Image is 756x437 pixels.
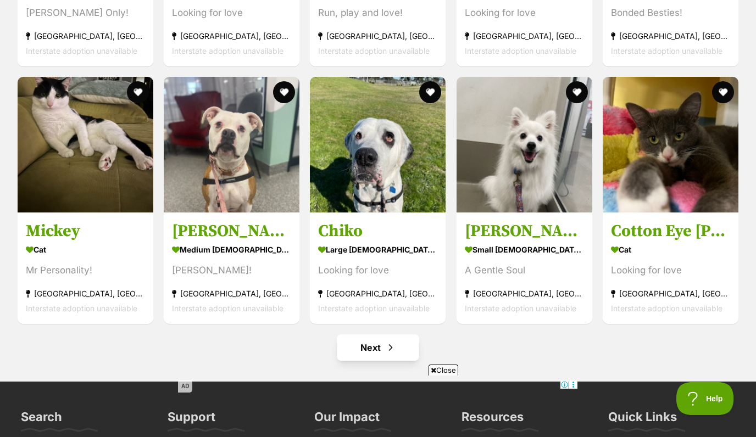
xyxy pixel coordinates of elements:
div: A Gentle Soul [465,262,584,277]
a: Chiko large [DEMOGRAPHIC_DATA] Dog Looking for love [GEOGRAPHIC_DATA], [GEOGRAPHIC_DATA] Intersta... [310,212,446,323]
img: Kai [457,77,592,212]
div: [GEOGRAPHIC_DATA], [GEOGRAPHIC_DATA] [318,29,437,43]
a: Next page [337,334,419,361]
img: Sandra [164,77,299,212]
a: [PERSON_NAME] small [DEMOGRAPHIC_DATA] Dog A Gentle Soul [GEOGRAPHIC_DATA], [GEOGRAPHIC_DATA] Int... [457,212,592,323]
div: large [DEMOGRAPHIC_DATA] Dog [318,241,437,257]
div: [GEOGRAPHIC_DATA], [GEOGRAPHIC_DATA] [465,285,584,300]
div: small [DEMOGRAPHIC_DATA] Dog [465,241,584,257]
div: [GEOGRAPHIC_DATA], [GEOGRAPHIC_DATA] [26,285,145,300]
span: Interstate adoption unavailable [611,303,722,312]
img: Mickey [18,77,153,212]
button: favourite [273,81,295,103]
img: Chiko [310,77,446,212]
button: favourite [420,81,442,103]
span: Interstate adoption unavailable [318,303,430,312]
nav: Pagination [16,334,740,361]
span: Interstate adoption unavailable [465,46,576,55]
h3: [PERSON_NAME] [172,220,291,241]
h3: Cotton Eye [PERSON_NAME] [611,220,730,241]
button: favourite [566,81,588,103]
span: Interstate adoption unavailable [26,303,137,312]
div: Cat [26,241,145,257]
div: [GEOGRAPHIC_DATA], [GEOGRAPHIC_DATA] [465,29,584,43]
button: favourite [712,81,734,103]
h3: Search [21,409,62,431]
a: Mickey Cat Mr Personality! [GEOGRAPHIC_DATA], [GEOGRAPHIC_DATA] Interstate adoption unavailable f... [18,212,153,323]
h3: [PERSON_NAME] [465,220,584,241]
div: [GEOGRAPHIC_DATA], [GEOGRAPHIC_DATA] [611,285,730,300]
span: Interstate adoption unavailable [172,46,283,55]
span: Interstate adoption unavailable [465,303,576,312]
div: Looking for love [318,262,437,277]
span: Interstate adoption unavailable [611,46,722,55]
div: Mr Personality! [26,262,145,277]
a: [PERSON_NAME] medium [DEMOGRAPHIC_DATA] Dog [PERSON_NAME]! [GEOGRAPHIC_DATA], [GEOGRAPHIC_DATA] I... [164,212,299,323]
div: [GEOGRAPHIC_DATA], [GEOGRAPHIC_DATA] [611,29,730,43]
span: Interstate adoption unavailable [318,46,430,55]
h3: Chiko [318,220,437,241]
div: [GEOGRAPHIC_DATA], [GEOGRAPHIC_DATA] [26,29,145,43]
div: [GEOGRAPHIC_DATA], [GEOGRAPHIC_DATA] [172,285,291,300]
div: medium [DEMOGRAPHIC_DATA] Dog [172,241,291,257]
iframe: Help Scout Beacon - Open [676,382,734,415]
div: [PERSON_NAME] Only! [26,5,145,20]
span: Interstate adoption unavailable [26,46,137,55]
div: [PERSON_NAME]! [172,262,291,277]
h3: Support [168,409,215,431]
div: [GEOGRAPHIC_DATA], [GEOGRAPHIC_DATA] [172,29,291,43]
div: Looking for love [465,5,584,20]
div: Looking for love [172,5,291,20]
h3: Mickey [26,220,145,241]
div: Run, play and love! [318,5,437,20]
h3: Quick Links [608,409,677,431]
div: Bonded Besties! [611,5,730,20]
span: AD [178,380,192,393]
span: Interstate adoption unavailable [172,303,283,312]
div: Looking for love [611,262,730,277]
span: Close [429,365,458,376]
img: Cotton Eye Joe [603,77,738,212]
div: Cat [611,241,730,257]
button: favourite [127,81,149,103]
a: Cotton Eye [PERSON_NAME] Cat Looking for love [GEOGRAPHIC_DATA], [GEOGRAPHIC_DATA] Interstate ado... [603,212,738,323]
div: [GEOGRAPHIC_DATA], [GEOGRAPHIC_DATA] [318,285,437,300]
